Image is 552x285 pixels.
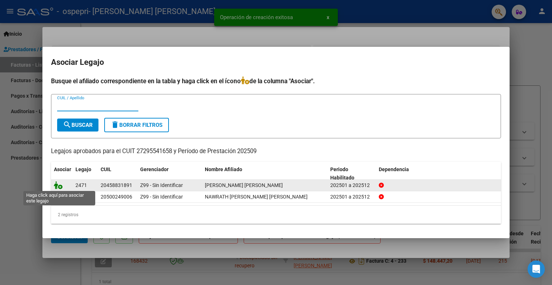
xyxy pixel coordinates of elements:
datatable-header-cell: Gerenciador [137,162,202,186]
datatable-header-cell: Legajo [73,162,98,186]
div: 2 registros [51,206,501,224]
datatable-header-cell: Nombre Afiliado [202,162,327,186]
button: Buscar [57,119,98,132]
div: 202501 a 202512 [330,193,373,201]
span: Dependencia [379,166,409,172]
span: Asociar [54,166,71,172]
h2: Asociar Legajo [51,55,501,69]
button: Borrar Filtros [104,118,169,132]
mat-icon: delete [111,120,119,129]
p: Legajos aprobados para el CUIT 27295541658 y Período de Prestación 202509 [51,147,501,156]
span: Buscar [63,122,93,128]
div: 202501 a 202512 [330,181,373,190]
span: CUIL [101,166,111,172]
span: Gerenciador [140,166,169,172]
span: Borrar Filtros [111,122,162,128]
span: 2471 [75,182,87,188]
span: JARA FACUNDO AGUSTIN [205,182,283,188]
span: Z99 - Sin Identificar [140,182,183,188]
mat-icon: search [63,120,72,129]
div: Open Intercom Messenger [528,260,545,278]
h4: Busque el afiliado correspondiente en la tabla y haga click en el ícono de la columna "Asociar". [51,76,501,86]
span: Z99 - Sin Identificar [140,194,183,200]
datatable-header-cell: Asociar [51,162,73,186]
div: 20500249006 [101,193,132,201]
datatable-header-cell: Dependencia [376,162,501,186]
datatable-header-cell: CUIL [98,162,137,186]
span: Legajo [75,166,91,172]
span: 2888 [75,194,87,200]
span: NAWRATH FLORES ALEXANDER ELVIS [205,194,308,200]
span: Periodo Habilitado [330,166,354,181]
span: Nombre Afiliado [205,166,242,172]
datatable-header-cell: Periodo Habilitado [327,162,376,186]
div: 20458831891 [101,181,132,190]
